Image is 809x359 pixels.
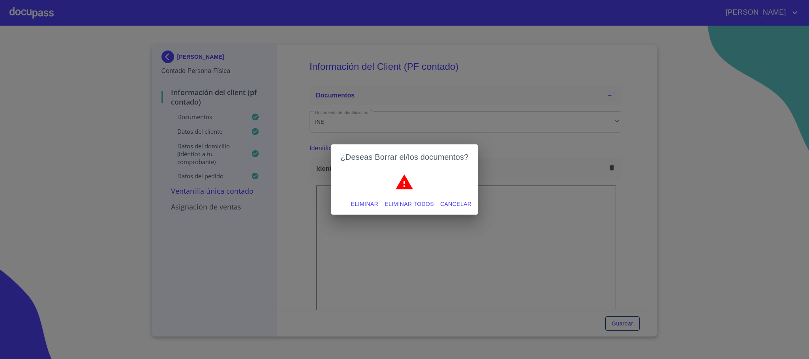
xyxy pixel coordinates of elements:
[348,197,381,211] button: Eliminar
[437,197,475,211] button: Cancelar
[381,197,437,211] button: Eliminar todos
[385,199,434,209] span: Eliminar todos
[341,151,469,163] h2: ¿Deseas Borrar el/los documentos?
[440,199,471,209] span: Cancelar
[351,199,378,209] span: Eliminar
